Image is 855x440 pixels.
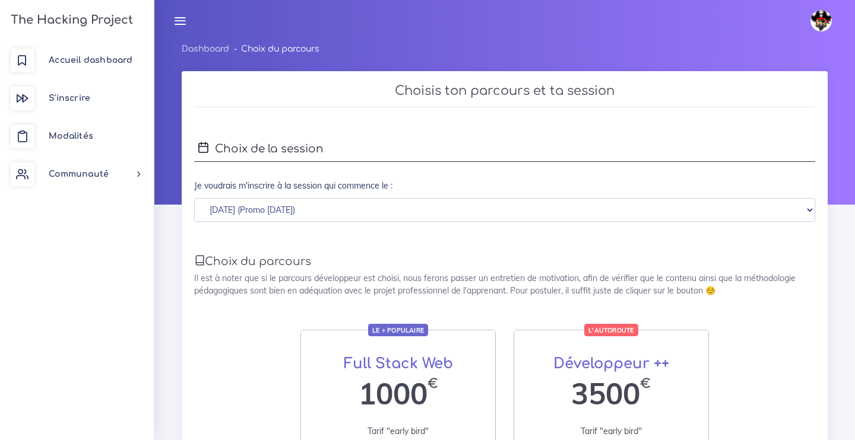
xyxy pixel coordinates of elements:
[640,377,651,391] span: €
[368,426,429,436] span: Tarif "early bird"
[49,94,90,103] span: S'inscrire
[581,426,642,436] span: Tarif "early bird"
[194,136,815,162] h4: Choix de la session
[194,255,815,268] h4: Choix du parcours
[182,44,229,53] a: Dashboard
[372,326,424,334] strong: Le + populaire
[229,42,319,56] li: Choix du parcours
[49,170,109,178] span: Communauté
[810,10,832,31] img: avatar
[588,326,634,334] strong: L'autoroute
[527,355,696,372] h3: Développeur ++
[359,377,427,412] span: 1000
[49,56,132,65] span: Accueil dashboard
[427,377,438,391] span: €
[194,174,392,198] label: Je voudrais m'inscrire à la session qui commence le :
[313,355,483,372] h3: Full Stack Web
[49,132,93,141] span: Modalités
[194,272,815,296] p: Il est à noter que si le parcours développeur est choisi, nous ferons passer un entretien de moti...
[571,377,640,412] span: 3500
[194,84,815,98] h3: Choisis ton parcours et ta session
[7,14,133,27] h3: The Hacking Project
